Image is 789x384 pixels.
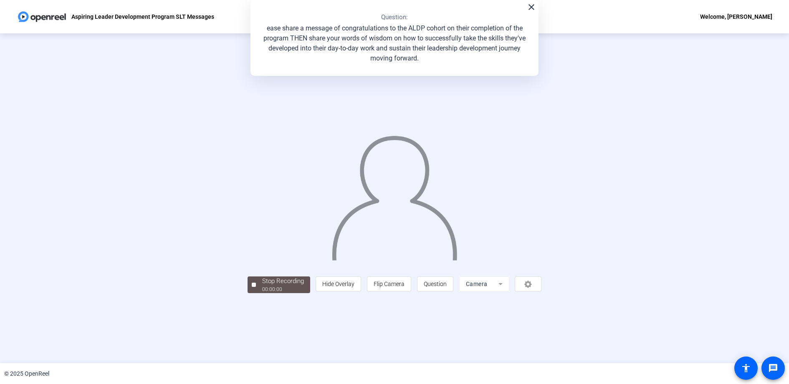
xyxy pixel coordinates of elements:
p: ease share a message of congratulations to the ALDP cohort on their completion of the program THE... [259,23,530,63]
img: overlay [331,128,458,260]
span: Question [424,281,447,287]
button: Question [417,276,453,291]
div: 00:00:00 [262,286,304,293]
span: Flip Camera [374,281,405,287]
p: Question: [381,13,408,22]
img: OpenReel logo [17,8,67,25]
button: Hide Overlay [316,276,361,291]
button: Stop Recording00:00:00 [248,276,310,294]
div: Stop Recording [262,276,304,286]
span: Hide Overlay [322,281,354,287]
p: Aspiring Leader Development Program SLT Messages [71,12,214,22]
mat-icon: close [526,2,536,12]
button: Flip Camera [367,276,411,291]
mat-icon: message [768,363,778,373]
mat-icon: accessibility [741,363,751,373]
div: © 2025 OpenReel [4,369,49,378]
